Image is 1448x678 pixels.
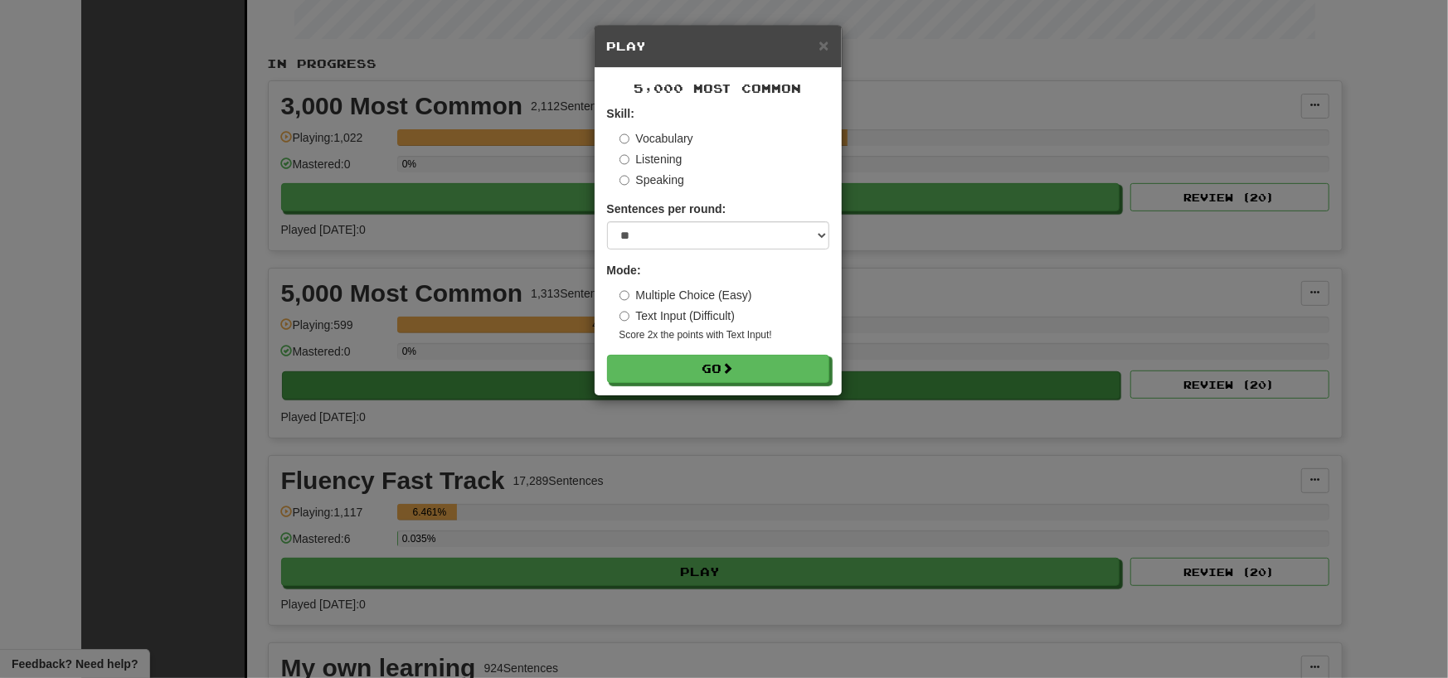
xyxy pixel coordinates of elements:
strong: Skill: [607,107,634,120]
button: Go [607,355,829,383]
input: Text Input (Difficult) [620,311,630,322]
h5: Play [607,38,829,55]
button: Close [819,36,828,54]
input: Vocabulary [620,133,630,144]
label: Vocabulary [620,130,693,147]
label: Text Input (Difficult) [620,308,736,324]
input: Listening [620,154,630,165]
strong: Mode: [607,264,641,277]
label: Sentences per round: [607,201,726,217]
input: Multiple Choice (Easy) [620,290,630,301]
label: Listening [620,151,683,167]
label: Multiple Choice (Easy) [620,287,752,303]
span: 5,000 Most Common [634,81,802,95]
input: Speaking [620,175,630,186]
small: Score 2x the points with Text Input ! [620,328,829,342]
span: × [819,36,828,55]
label: Speaking [620,172,684,188]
